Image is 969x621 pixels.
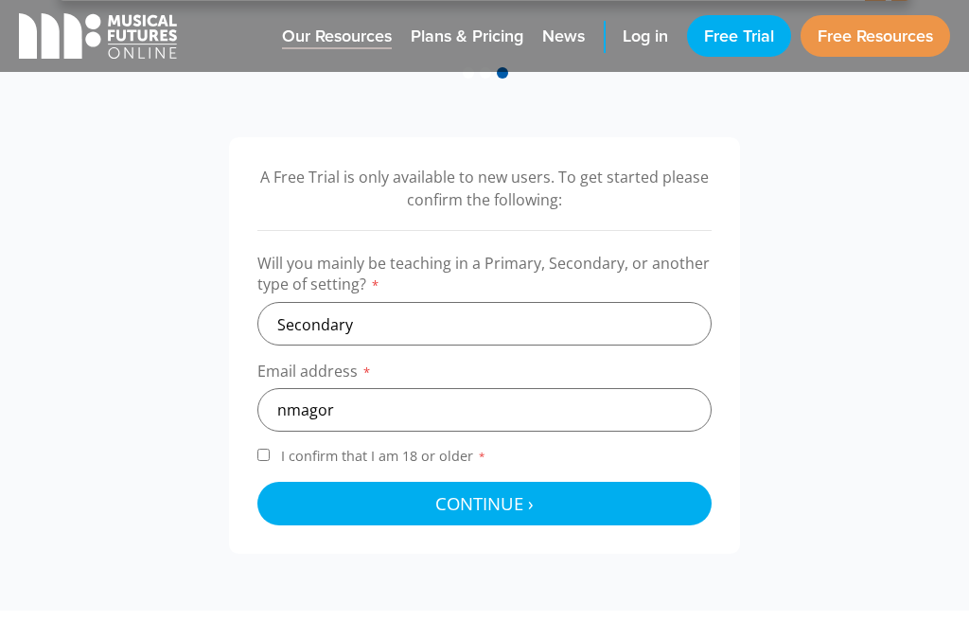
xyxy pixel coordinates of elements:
[277,447,490,465] span: I confirm that I am 18 or older
[687,15,791,57] a: Free Trial
[282,24,392,49] span: Our Resources
[411,24,523,49] span: Plans & Pricing
[257,361,712,388] label: Email address
[257,482,712,525] button: Continue ›
[257,253,712,302] label: Will you mainly be teaching in a Primary, Secondary, or another type of setting?
[801,15,950,57] a: Free Resources
[623,24,668,49] span: Log in
[257,449,270,461] input: I confirm that I am 18 or older*
[542,24,585,49] span: News
[435,491,534,515] span: Continue ›
[257,166,712,211] p: A Free Trial is only available to new users. To get started please confirm the following:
